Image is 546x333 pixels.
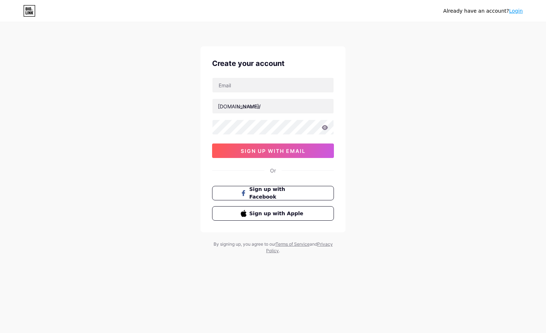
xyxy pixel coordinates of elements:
button: Sign up with Apple [212,206,334,221]
input: username [212,99,334,113]
div: [DOMAIN_NAME]/ [218,103,261,110]
button: sign up with email [212,143,334,158]
span: sign up with email [241,148,306,154]
div: Create your account [212,58,334,69]
a: Login [509,8,523,14]
div: Already have an account? [443,7,523,15]
button: Sign up with Facebook [212,186,334,200]
a: Terms of Service [276,241,310,247]
div: Or [270,167,276,174]
span: Sign up with Apple [249,210,306,217]
div: By signing up, you agree to our and . [211,241,335,254]
input: Email [212,78,334,92]
span: Sign up with Facebook [249,186,306,201]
